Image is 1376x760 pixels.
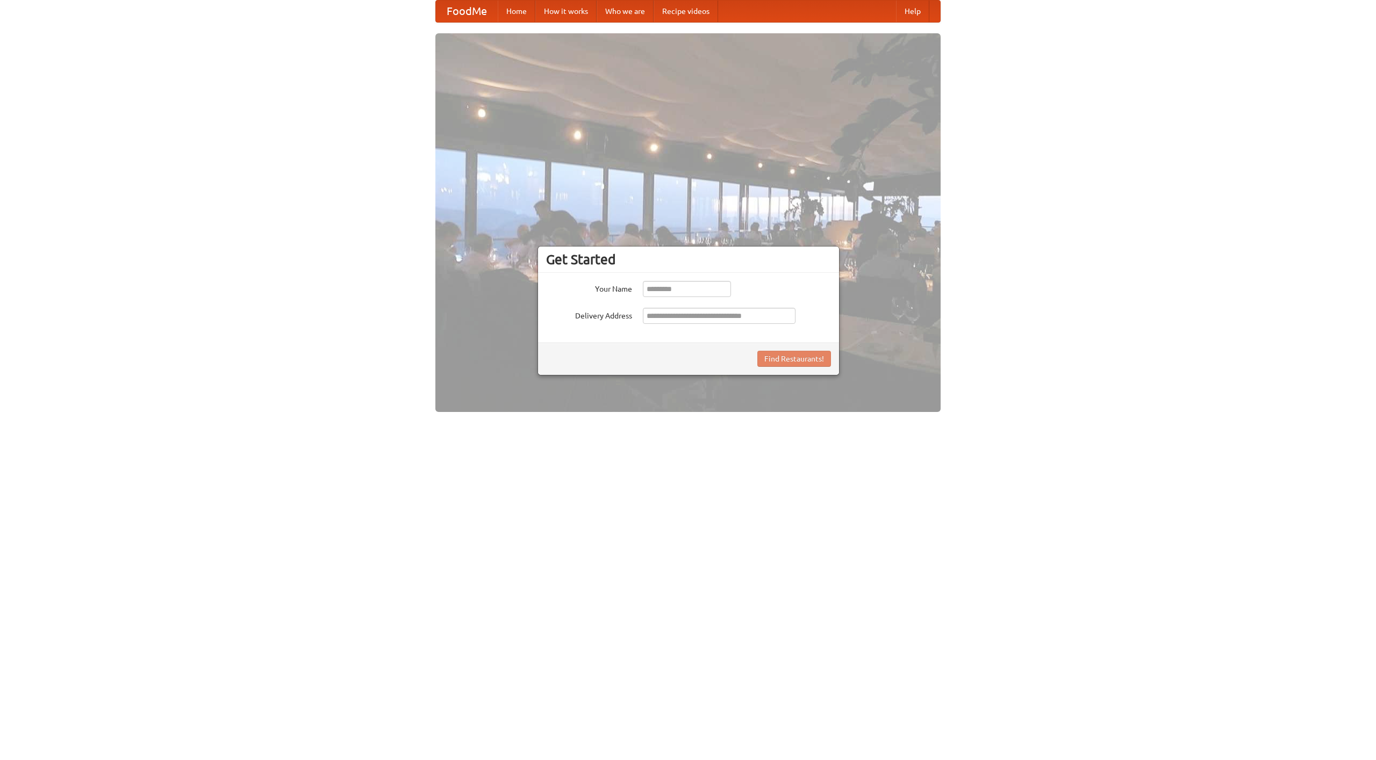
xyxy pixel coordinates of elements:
a: Who we are [597,1,654,22]
a: Home [498,1,535,22]
a: Help [896,1,929,22]
a: Recipe videos [654,1,718,22]
a: How it works [535,1,597,22]
label: Delivery Address [546,308,632,321]
button: Find Restaurants! [757,351,831,367]
h3: Get Started [546,251,831,267]
a: FoodMe [436,1,498,22]
label: Your Name [546,281,632,294]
